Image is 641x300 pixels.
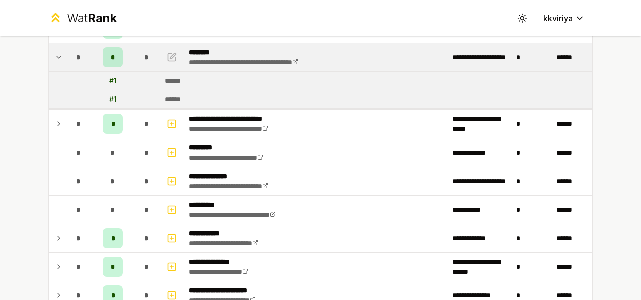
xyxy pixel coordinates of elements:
[67,10,117,26] div: Wat
[109,76,116,86] div: # 1
[109,94,116,104] div: # 1
[535,9,593,27] button: kkviriya
[88,11,117,25] span: Rank
[48,10,117,26] a: WatRank
[543,12,573,24] span: kkviriya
